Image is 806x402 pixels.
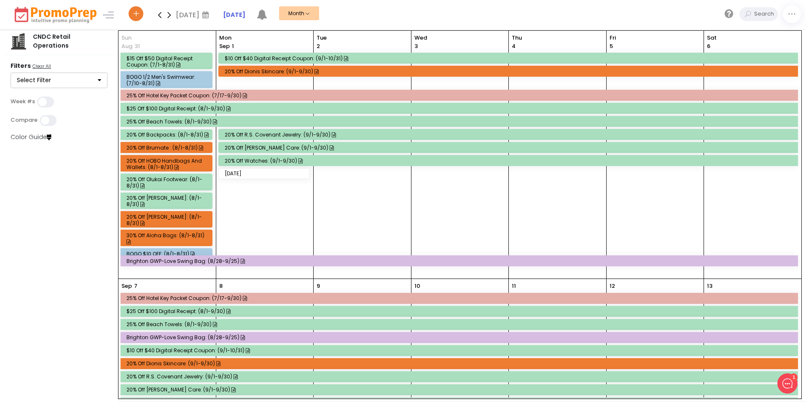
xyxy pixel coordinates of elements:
[126,131,209,138] div: 20% off Backpacks: (8/1-8/31)
[317,34,408,42] span: Tue
[13,56,156,70] h2: What can we do to help?
[223,11,245,19] a: [DATE]
[11,62,31,70] strong: Filters
[219,282,223,290] p: 8
[126,74,209,86] div: BOGO 1/2 Men's Swimwear: (7/10-8/31)
[27,32,108,50] div: CNDC Retail Operations
[126,295,795,301] div: 25% off Hotel Key Packet Coupon: (7/17-9/30)
[610,34,701,42] span: Fri
[11,72,107,88] button: Select Filter
[225,158,795,164] div: 20% off Watches: (9/1-9/30)
[126,92,795,99] div: 25% off Hotel Key Packet Coupon: (7/17-9/30)
[752,7,778,21] input: Search
[512,34,603,42] span: Thu
[279,6,319,20] button: Month
[54,90,101,96] span: New conversation
[225,170,306,177] div: [DATE]
[414,42,418,51] p: 3
[11,117,38,123] label: Compare
[414,282,420,290] p: 10
[414,34,505,42] span: Wed
[126,214,209,226] div: 20% off [PERSON_NAME]: (8/1-8/31)
[707,34,798,42] span: Sat
[126,360,795,367] div: 20% off Dionis Skincare: (9/1-9/30)
[512,282,516,290] p: 11
[126,118,795,125] div: 25% off Beach Towels: (8/1-9/30)
[126,373,795,380] div: 20% off R.S. Covenant Jewelry: (9/1-9/30)
[219,34,310,42] span: Mon
[126,145,209,151] div: 20% Off Brumate : (8/1-8/31)
[317,42,320,51] p: 2
[126,232,209,245] div: 30% off Aloha Bags: (8/1-8/31)
[126,158,209,170] div: 20% off HOBO Handbags and Wallets: (8/1-8/31)
[126,347,795,354] div: $10 off $40 Digital Receipt Coupon: (9/1-10/31)
[134,42,140,51] p: 31
[176,8,212,21] div: [DATE]
[134,282,137,290] p: 7
[225,145,795,151] div: 20% off [PERSON_NAME] Care: (9/1-9/30)
[707,42,710,51] p: 6
[777,373,798,394] iframe: gist-messenger-bubble-iframe
[219,42,230,50] span: Sep
[317,282,320,290] p: 9
[225,68,795,75] div: 20% off Dionis Skincare: (9/1-9/30)
[13,41,156,54] h1: Hello [PERSON_NAME]!
[126,195,209,207] div: 20% off [PERSON_NAME]: (8/1-8/31)
[126,334,795,340] div: Brighton GWP-Love Swing Bag: (8/28-9/25)
[11,133,51,141] a: Color Guide
[126,55,209,68] div: $15 off $50 Digital Receipt Coupon: (7/1-8/31)
[10,33,27,50] img: company.png
[610,42,613,51] p: 5
[707,282,712,290] p: 13
[126,386,795,393] div: 20% off [PERSON_NAME] Care: (9/1-9/30)
[610,282,615,290] p: 12
[219,42,234,51] p: 1
[225,55,795,62] div: $10 off $40 Digital Receipt Coupon: (9/1-10/31)
[225,131,795,138] div: 20% off R.S. Covenant Jewelry: (9/1-9/30)
[126,308,795,314] div: $25 off $100 Digital Receipt: (8/1-9/30)
[126,251,209,257] div: BOGO $10 OFF: (8/1-8/31)
[13,85,156,102] button: New conversation
[121,34,213,42] span: Sun
[126,176,209,189] div: 20% off Olukai Footwear: (8/1-8/31)
[121,282,132,290] p: Sep
[11,98,35,105] label: Week #s
[126,258,795,264] div: Brighton GWP-Love Swing Bag: (8/28-9/25)
[70,295,107,300] span: We run on Gist
[512,42,516,51] p: 4
[121,42,132,51] p: Aug
[126,321,795,327] div: 25% off Beach Towels: (8/1-9/30)
[126,105,795,112] div: $25 off $100 Digital Receipt: (8/1-9/30)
